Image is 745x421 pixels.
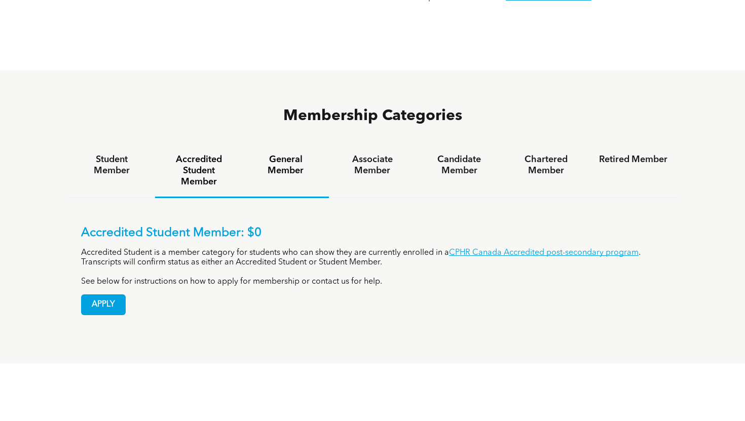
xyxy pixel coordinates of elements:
h4: Student Member [78,154,146,176]
h4: General Member [251,154,320,176]
a: CPHR Canada Accredited post-secondary program [449,249,639,257]
a: APPLY [81,294,126,315]
p: Accredited Student is a member category for students who can show they are currently enrolled in ... [81,248,664,267]
p: Accredited Student Member: $0 [81,226,664,241]
h4: Accredited Student Member [164,154,233,187]
p: See below for instructions on how to apply for membership or contact us for help. [81,277,664,287]
span: Membership Categories [283,108,462,124]
h4: Chartered Member [512,154,580,176]
span: APPLY [82,295,125,315]
h4: Candidate Member [425,154,494,176]
h4: Associate Member [338,154,406,176]
h4: Retired Member [599,154,667,165]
